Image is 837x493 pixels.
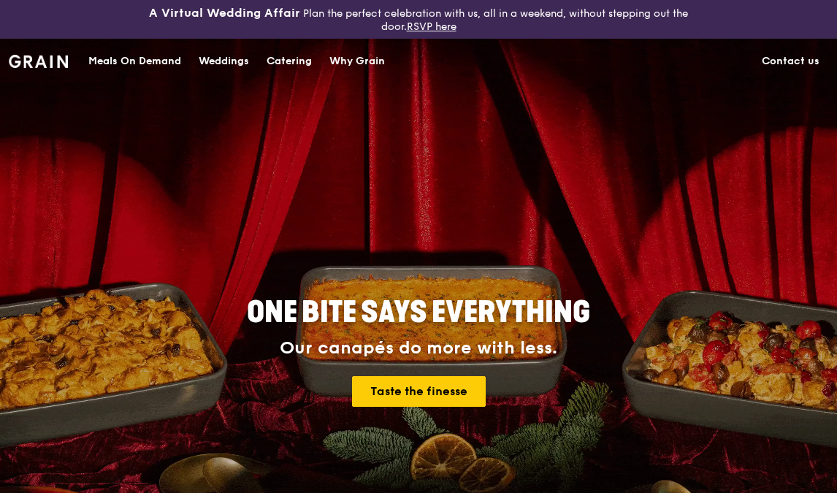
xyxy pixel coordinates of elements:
h3: A Virtual Wedding Affair [149,6,300,20]
a: RSVP here [407,20,456,33]
a: Why Grain [321,39,394,83]
div: Plan the perfect celebration with us, all in a weekend, without stepping out the door. [139,6,697,33]
div: Meals On Demand [88,39,181,83]
a: Catering [258,39,321,83]
div: Weddings [199,39,249,83]
a: Taste the finesse [352,376,486,407]
a: GrainGrain [9,38,68,82]
span: ONE BITE SAYS EVERYTHING [247,295,590,330]
img: Grain [9,55,68,68]
div: Why Grain [329,39,385,83]
div: Catering [267,39,312,83]
a: Contact us [753,39,828,83]
div: Our canapés do more with less. [156,338,681,359]
a: Weddings [190,39,258,83]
